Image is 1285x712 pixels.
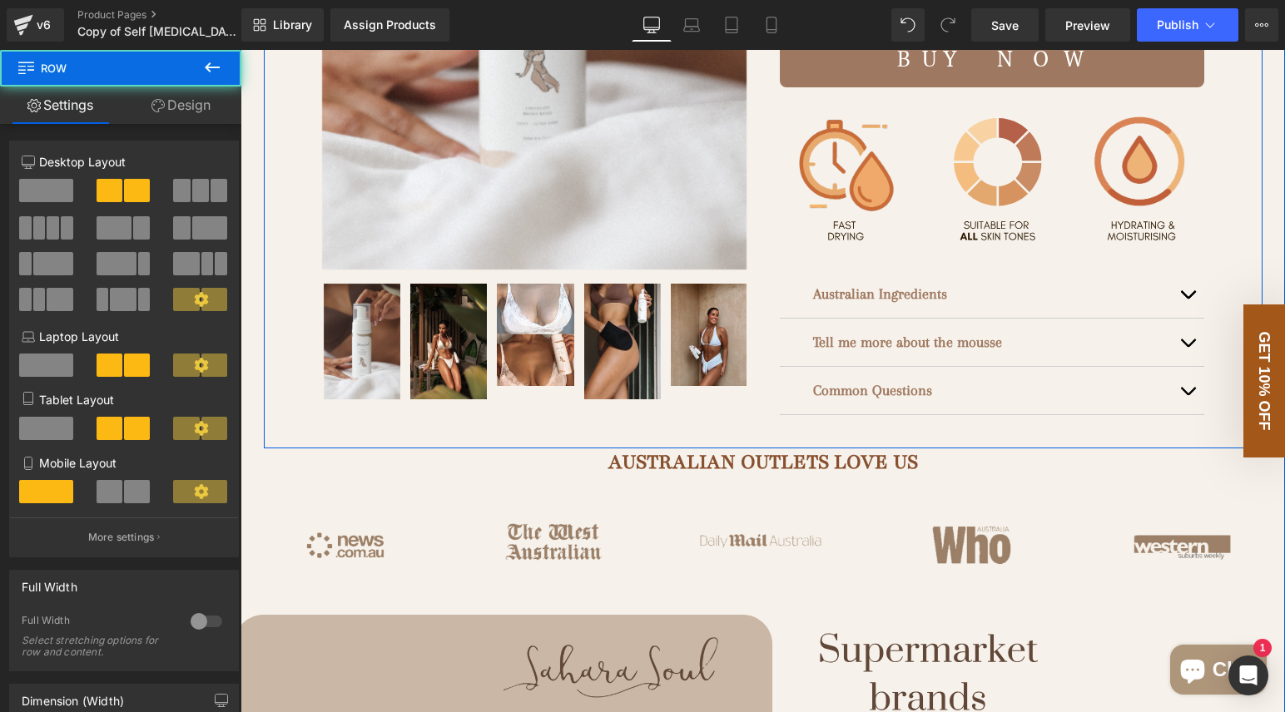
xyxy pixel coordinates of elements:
span: Copy of Self [MEDICAL_DATA] Foam 1 - 10k Call - Warda [77,25,237,38]
div: Dimension (Width) [22,685,124,708]
div: Full Width [22,614,174,631]
div: Full Width [22,571,77,594]
span: Publish [1157,18,1198,32]
p: More settings [88,530,155,545]
a: Tablet [712,8,752,42]
a: v6 [7,8,64,42]
button: More settings [10,517,238,556]
img: Self Tanning Foam [256,234,333,336]
span: AUSTRALIAN OUTLETS LOVE US [368,398,677,425]
div: Open Intercom Messenger [1228,655,1268,695]
p: Laptop Layout [22,328,226,345]
strong: Tell me more about the mousse [573,284,762,300]
button: Redo [931,8,965,42]
img: Self Tanning Foam [430,234,507,336]
span: Library [273,17,312,32]
span: Save [991,17,1019,34]
button: Undo [891,8,925,42]
span: Preview [1065,17,1110,34]
button: More [1245,8,1278,42]
div: v6 [33,14,54,36]
img: Self Tanning Foam [170,234,246,349]
button: Publish [1137,8,1238,42]
a: Laptop [672,8,712,42]
a: Desktop [632,8,672,42]
img: Self Tanning Foam [344,234,420,349]
span: GET 10% OFF [1016,281,1033,380]
img: Self Tanning Foam [83,234,160,349]
strong: Australian Ingredients [573,235,707,252]
p: Mobile Layout [22,454,226,472]
span: Row [17,50,183,87]
inbox-online-store-chat: Shopify online store chat [925,595,1031,649]
p: Tablet Layout [22,391,226,408]
div: Select stretching options for row and content. [22,635,171,658]
a: New Library [241,8,324,42]
p: Desktop Layout [22,153,226,171]
a: Preview [1045,8,1130,42]
a: Mobile [752,8,791,42]
strong: Common Questions [573,332,692,349]
div: Assign Products [344,18,436,32]
a: Design [121,87,241,124]
div: GET 10% OFF [1003,255,1044,408]
a: Product Pages [77,8,269,22]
